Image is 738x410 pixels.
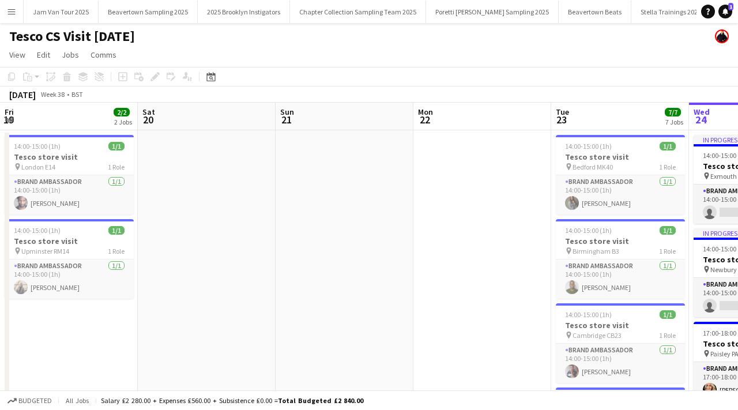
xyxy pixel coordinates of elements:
[37,50,50,60] span: Edit
[18,397,52,405] span: Budgeted
[556,135,685,215] app-job-card: 14:00-15:00 (1h)1/1Tesco store visit Bedford MK401 RoleBrand Ambassador1/114:00-15:00 (1h)[PERSON...
[5,47,30,62] a: View
[665,118,683,126] div: 7 Jobs
[556,259,685,299] app-card-role: Brand Ambassador1/114:00-15:00 (1h)[PERSON_NAME]
[91,50,116,60] span: Comms
[556,303,685,383] app-job-card: 14:00-15:00 (1h)1/1Tesco store visit Cambridge CB231 RoleBrand Ambassador1/114:00-15:00 (1h)[PERS...
[559,1,631,23] button: Beavertown Beats
[21,247,69,255] span: Upminster RM14
[86,47,121,62] a: Comms
[3,113,14,126] span: 19
[660,226,676,235] span: 1/1
[694,107,710,117] span: Wed
[565,310,612,319] span: 14:00-15:00 (1h)
[565,226,612,235] span: 14:00-15:00 (1h)
[5,259,134,299] app-card-role: Brand Ambassador1/114:00-15:00 (1h)[PERSON_NAME]
[142,107,155,117] span: Sat
[556,344,685,383] app-card-role: Brand Ambassador1/114:00-15:00 (1h)[PERSON_NAME]
[659,163,676,171] span: 1 Role
[38,90,67,99] span: Week 38
[108,142,125,151] span: 1/1
[728,3,733,10] span: 1
[32,47,55,62] a: Edit
[108,247,125,255] span: 1 Role
[57,47,84,62] a: Jobs
[278,396,363,405] span: Total Budgeted £2 840.00
[718,5,732,18] a: 1
[556,175,685,215] app-card-role: Brand Ambassador1/114:00-15:00 (1h)[PERSON_NAME]
[62,50,79,60] span: Jobs
[290,1,426,23] button: Chapter Collection Sampling Team 2025
[556,219,685,299] app-job-card: 14:00-15:00 (1h)1/1Tesco store visit Birmingham B31 RoleBrand Ambassador1/114:00-15:00 (1h)[PERSO...
[114,108,130,116] span: 2/2
[278,113,294,126] span: 21
[14,226,61,235] span: 14:00-15:00 (1h)
[573,331,622,340] span: Cambridge CB23
[418,107,433,117] span: Mon
[71,90,83,99] div: BST
[9,28,135,45] h1: Tesco CS Visit [DATE]
[63,396,91,405] span: All jobs
[9,89,36,100] div: [DATE]
[573,247,619,255] span: Birmingham B3
[280,107,294,117] span: Sun
[24,1,99,23] button: Jam Van Tour 2025
[101,396,363,405] div: Salary £2 280.00 + Expenses £560.00 + Subsistence £0.00 =
[565,142,612,151] span: 14:00-15:00 (1h)
[99,1,198,23] button: Beavertown Sampling 2025
[631,1,711,23] button: Stella Trainings 2025
[715,29,729,43] app-user-avatar: Danielle Ferguson
[21,163,55,171] span: London E14
[556,320,685,330] h3: Tesco store visit
[556,152,685,162] h3: Tesco store visit
[9,50,25,60] span: View
[108,163,125,171] span: 1 Role
[660,310,676,319] span: 1/1
[659,247,676,255] span: 1 Role
[554,113,569,126] span: 23
[5,152,134,162] h3: Tesco store visit
[14,142,61,151] span: 14:00-15:00 (1h)
[108,226,125,235] span: 1/1
[114,118,132,126] div: 2 Jobs
[141,113,155,126] span: 20
[5,107,14,117] span: Fri
[660,142,676,151] span: 1/1
[198,1,290,23] button: 2025 Brooklyn Instigators
[5,236,134,246] h3: Tesco store visit
[692,113,710,126] span: 24
[556,107,569,117] span: Tue
[659,331,676,340] span: 1 Role
[573,163,613,171] span: Bedford MK40
[665,108,681,116] span: 7/7
[416,113,433,126] span: 22
[556,236,685,246] h3: Tesco store visit
[5,175,134,215] app-card-role: Brand Ambassador1/114:00-15:00 (1h)[PERSON_NAME]
[5,219,134,299] app-job-card: 14:00-15:00 (1h)1/1Tesco store visit Upminster RM141 RoleBrand Ambassador1/114:00-15:00 (1h)[PERS...
[5,135,134,215] app-job-card: 14:00-15:00 (1h)1/1Tesco store visit London E141 RoleBrand Ambassador1/114:00-15:00 (1h)[PERSON_N...
[6,394,54,407] button: Budgeted
[426,1,559,23] button: Poretti [PERSON_NAME] Sampling 2025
